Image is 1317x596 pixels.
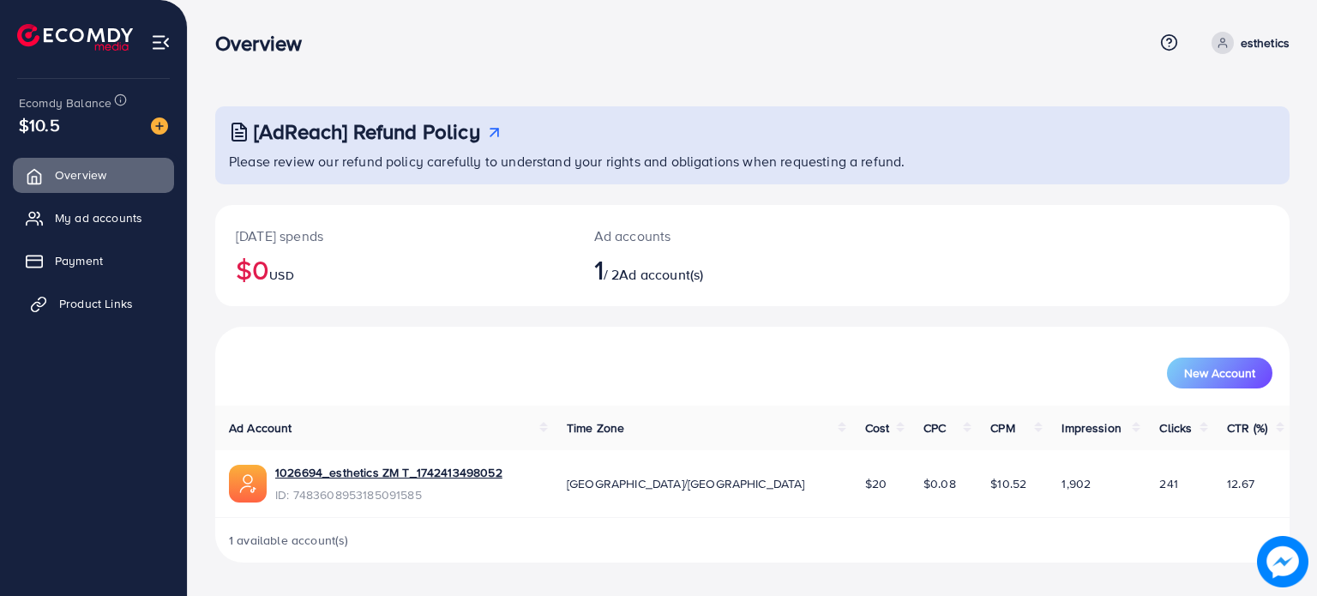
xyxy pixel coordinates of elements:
[229,465,267,503] img: ic-ads-acc.e4c84228.svg
[55,166,106,184] span: Overview
[1184,367,1255,379] span: New Account
[567,475,805,492] span: [GEOGRAPHIC_DATA]/[GEOGRAPHIC_DATA]
[594,253,821,286] h2: / 2
[990,419,1014,436] span: CPM
[1241,33,1290,53] p: esthetics
[229,151,1279,172] p: Please review our refund policy carefully to understand your rights and obligations when requesti...
[13,244,174,278] a: Payment
[1205,32,1290,54] a: esthetics
[567,419,624,436] span: Time Zone
[1257,536,1308,587] img: image
[275,464,502,481] a: 1026694_esthetics ZM T_1742413498052
[1159,419,1192,436] span: Clicks
[59,295,133,312] span: Product Links
[865,419,890,436] span: Cost
[619,265,703,284] span: Ad account(s)
[19,94,111,111] span: Ecomdy Balance
[13,286,174,321] a: Product Links
[17,24,133,51] img: logo
[275,486,502,503] span: ID: 7483608953185091585
[1159,475,1177,492] span: 241
[55,252,103,269] span: Payment
[923,419,946,436] span: CPC
[151,33,171,52] img: menu
[13,201,174,235] a: My ad accounts
[1167,358,1272,388] button: New Account
[1227,419,1267,436] span: CTR (%)
[55,209,142,226] span: My ad accounts
[215,31,316,56] h3: Overview
[1061,419,1122,436] span: Impression
[254,119,480,144] h3: [AdReach] Refund Policy
[1227,475,1254,492] span: 12.67
[865,475,887,492] span: $20
[594,226,821,246] p: Ad accounts
[923,475,956,492] span: $0.08
[19,112,60,137] span: $10.5
[151,117,168,135] img: image
[269,267,293,284] span: USD
[236,226,553,246] p: [DATE] spends
[13,158,174,192] a: Overview
[1061,475,1091,492] span: 1,902
[229,532,349,549] span: 1 available account(s)
[236,253,553,286] h2: $0
[594,250,604,289] span: 1
[990,475,1026,492] span: $10.52
[229,419,292,436] span: Ad Account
